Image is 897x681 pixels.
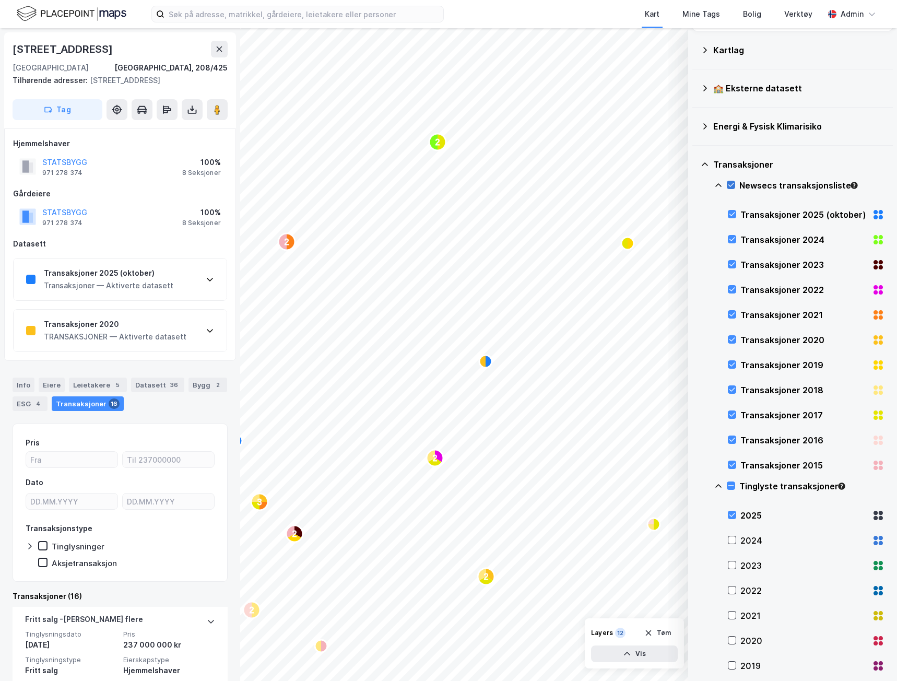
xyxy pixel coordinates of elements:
[26,437,40,449] div: Pris
[123,655,215,664] span: Eierskapstype
[13,41,115,57] div: [STREET_ADDRESS]
[837,482,846,491] div: Tooltip anchor
[13,187,227,200] div: Gårdeiere
[591,645,678,662] button: Vis
[841,8,864,20] div: Admin
[740,384,868,396] div: Transaksjoner 2018
[25,613,143,630] div: Fritt salg - [PERSON_NAME] flere
[26,476,43,489] div: Dato
[740,635,868,647] div: 2020
[740,409,868,421] div: Transaksjoner 2017
[25,639,117,651] div: [DATE]
[285,238,289,246] text: 2
[39,378,65,392] div: Eiere
[230,435,242,447] div: Map marker
[17,5,126,23] img: logo.f888ab2527a4732fd821a326f86c7f29.svg
[25,664,117,677] div: Fritt salg
[435,138,440,147] text: 2
[315,640,327,652] div: Map marker
[188,378,227,392] div: Bygg
[13,74,219,87] div: [STREET_ADDRESS]
[292,530,297,538] text: 2
[427,450,443,466] div: Map marker
[682,8,720,20] div: Mine Tags
[740,459,868,472] div: Transaksjoner 2015
[743,8,761,20] div: Bolig
[250,606,254,615] text: 2
[164,6,443,22] input: Søk på adresse, matrikkel, gårdeiere, leietakere eller personer
[182,206,221,219] div: 100%
[13,99,102,120] button: Tag
[740,434,868,447] div: Transaksjoner 2016
[123,494,214,509] input: DD.MM.YYYY
[591,629,613,637] div: Layers
[243,602,260,618] div: Map marker
[740,208,868,221] div: Transaksjoner 2025 (oktober)
[44,318,186,331] div: Transaksjoner 2020
[42,219,82,227] div: 971 278 374
[251,494,268,510] div: Map marker
[740,334,868,346] div: Transaksjoner 2020
[25,655,117,664] span: Tinglysningstype
[13,62,89,74] div: [GEOGRAPHIC_DATA]
[42,169,82,177] div: 971 278 374
[784,8,812,20] div: Verktøy
[69,378,127,392] div: Leietakere
[286,525,303,542] div: Map marker
[739,480,884,492] div: Tinglyste transaksjoner
[13,137,227,150] div: Hjemmelshaver
[740,284,868,296] div: Transaksjoner 2022
[123,630,215,639] span: Pris
[123,664,215,677] div: Hjemmelshaver
[713,44,884,56] div: Kartlag
[26,522,92,535] div: Transaksjonstype
[168,380,180,390] div: 36
[845,631,897,681] div: Kontrollprogram for chat
[740,660,868,672] div: 2019
[621,237,634,250] div: Map marker
[479,355,492,368] div: Map marker
[713,158,884,171] div: Transaksjoner
[638,625,678,641] button: Tøm
[478,568,494,585] div: Map marker
[849,181,859,190] div: Tooltip anchor
[433,454,438,463] text: 2
[114,62,228,74] div: [GEOGRAPHIC_DATA], 208/425
[845,631,897,681] iframe: Chat Widget
[647,518,660,531] div: Map marker
[52,396,124,411] div: Transaksjoner
[739,179,884,192] div: Newsecs transaksjonsliste
[123,639,215,651] div: 237 000 000 kr
[740,609,868,622] div: 2021
[713,120,884,133] div: Energi & Fysisk Klimarisiko
[213,380,223,390] div: 2
[13,396,48,411] div: ESG
[44,267,173,279] div: Transaksjoner 2025 (oktober)
[44,331,186,343] div: TRANSAKSJONER — Aktiverte datasett
[25,630,117,639] span: Tinglysningsdato
[278,233,295,250] div: Map marker
[615,628,625,638] div: 12
[740,584,868,597] div: 2022
[26,494,117,509] input: DD.MM.YYYY
[484,572,489,581] text: 2
[52,542,104,551] div: Tinglysninger
[740,559,868,572] div: 2023
[740,259,868,271] div: Transaksjoner 2023
[182,219,221,227] div: 8 Seksjoner
[740,509,868,522] div: 2025
[13,378,34,392] div: Info
[26,452,117,467] input: Fra
[645,8,659,20] div: Kart
[13,76,90,85] span: Tilhørende adresser:
[257,498,262,507] text: 3
[44,279,173,292] div: Transaksjoner — Aktiverte datasett
[740,233,868,246] div: Transaksjoner 2024
[123,452,214,467] input: Til 237000000
[112,380,123,390] div: 5
[13,238,227,250] div: Datasett
[109,398,120,409] div: 16
[182,169,221,177] div: 8 Seksjoner
[740,359,868,371] div: Transaksjoner 2019
[13,590,228,603] div: Transaksjoner (16)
